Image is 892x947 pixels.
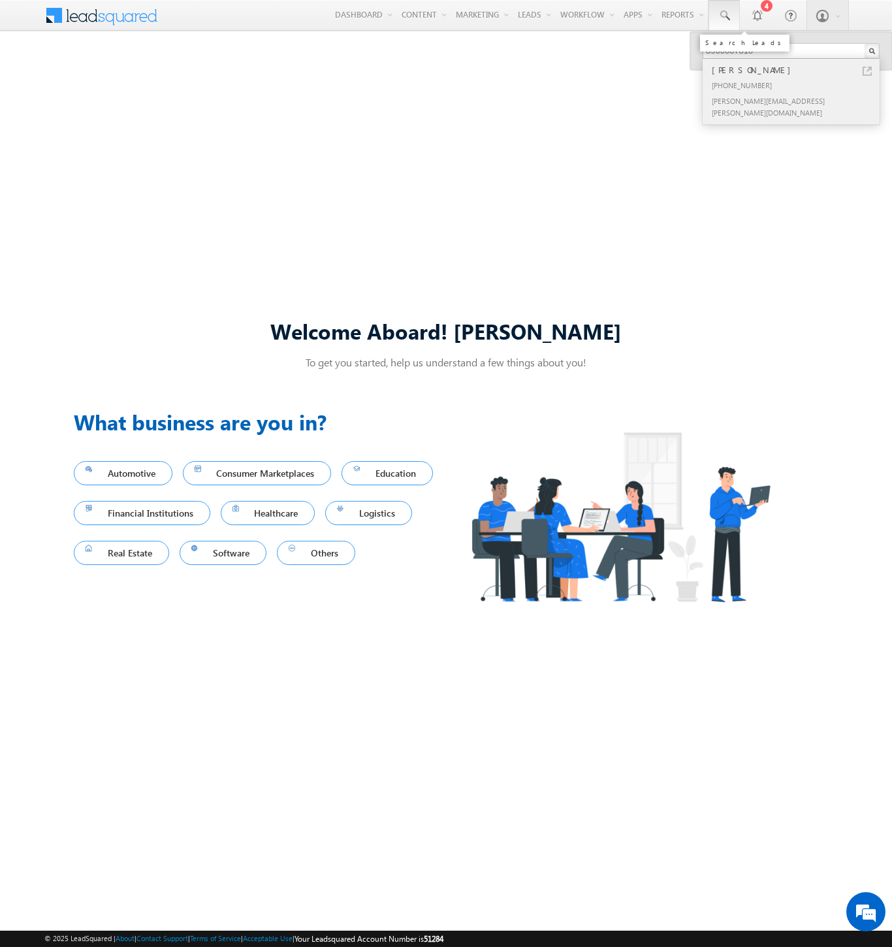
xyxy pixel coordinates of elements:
[136,934,188,942] a: Contact Support
[709,77,884,93] div: [PHONE_NUMBER]
[116,934,135,942] a: About
[190,934,241,942] a: Terms of Service
[195,464,320,482] span: Consumer Marketplaces
[232,504,304,522] span: Healthcare
[705,39,784,46] div: Search Leads
[295,934,443,944] span: Your Leadsquared Account Number is
[74,355,818,369] p: To get you started, help us understand a few things about you!
[337,504,400,522] span: Logistics
[44,933,443,945] span: © 2025 LeadSquared | | | | |
[74,317,818,345] div: Welcome Aboard! [PERSON_NAME]
[86,544,157,562] span: Real Estate
[353,464,421,482] span: Education
[74,406,446,438] h3: What business are you in?
[243,934,293,942] a: Acceptable Use
[446,406,795,628] img: Industry.png
[289,544,343,562] span: Others
[424,934,443,944] span: 51284
[86,504,199,522] span: Financial Institutions
[86,464,161,482] span: Automotive
[191,544,255,562] span: Software
[709,93,884,120] div: [PERSON_NAME][EMAIL_ADDRESS][PERSON_NAME][DOMAIN_NAME]
[709,63,884,77] div: [PERSON_NAME]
